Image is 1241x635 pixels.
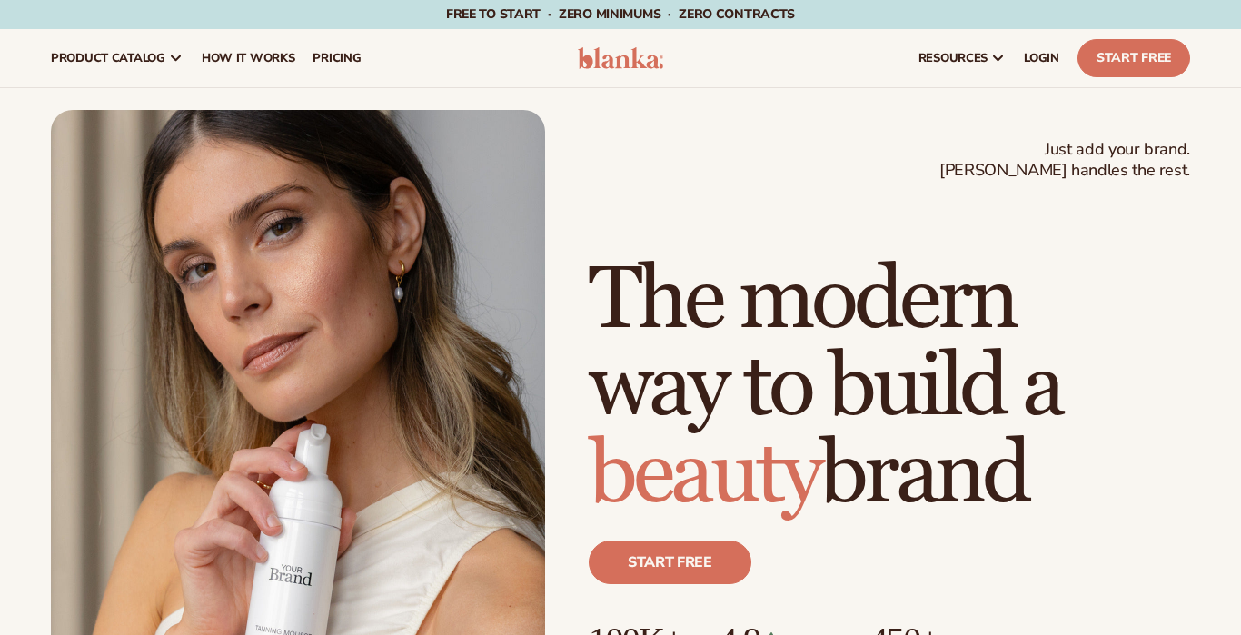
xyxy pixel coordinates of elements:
[909,29,1015,87] a: resources
[1024,51,1059,65] span: LOGIN
[1015,29,1068,87] a: LOGIN
[51,51,165,65] span: product catalog
[313,51,361,65] span: pricing
[589,422,819,528] span: beauty
[1077,39,1190,77] a: Start Free
[589,541,751,584] a: Start free
[303,29,370,87] a: pricing
[578,47,663,69] img: logo
[918,51,988,65] span: resources
[42,29,193,87] a: product catalog
[446,5,795,23] span: Free to start · ZERO minimums · ZERO contracts
[589,257,1190,519] h1: The modern way to build a brand
[202,51,295,65] span: How It Works
[193,29,304,87] a: How It Works
[939,139,1190,182] span: Just add your brand. [PERSON_NAME] handles the rest.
